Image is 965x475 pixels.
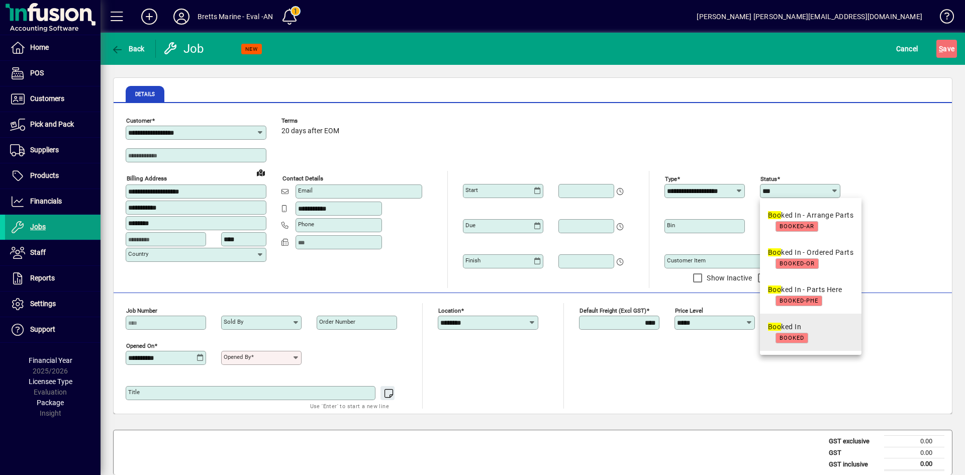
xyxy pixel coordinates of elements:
div: [PERSON_NAME] [PERSON_NAME][EMAIL_ADDRESS][DOMAIN_NAME] [697,9,922,25]
div: ked In - Ordered Parts [768,247,853,258]
a: Products [5,163,101,188]
span: Details [135,92,155,97]
span: Pick and Pack [30,120,74,128]
span: Jobs [30,223,46,231]
a: Suppliers [5,138,101,163]
mat-label: Job number [126,307,157,314]
div: ked In - Parts Here [768,284,842,295]
mat-label: Customer Item [667,257,706,264]
span: Reports [30,274,55,282]
mat-label: Default Freight (excl GST) [580,307,646,314]
mat-option: Booked In - Arrange Parts [760,202,861,239]
span: Package [37,399,64,407]
div: ked In - Arrange Parts [768,210,853,221]
span: Home [30,43,49,51]
span: Cancel [896,41,918,57]
a: Knowledge Base [932,2,952,35]
td: 0.00 [884,447,944,458]
em: Boo [768,323,781,331]
mat-label: Bin [667,222,675,229]
mat-label: Start [465,186,478,194]
app-page-header-button: Back [101,40,156,58]
mat-option: Booked In - Parts Here [760,276,861,314]
span: Support [30,325,55,333]
div: ked In [768,322,808,332]
em: Boo [768,248,781,256]
span: BOOKED-AR [780,223,814,230]
mat-label: Type [665,175,677,182]
mat-label: Country [128,250,148,257]
a: Home [5,35,101,60]
mat-label: Opened by [224,353,251,360]
span: Customers [30,94,64,103]
mat-hint: Use 'Enter' to start a new line [310,400,389,412]
a: View on map [253,164,269,180]
a: Financials [5,189,101,214]
a: Support [5,317,101,342]
div: Bretts Marine - Eval -AN [198,9,273,25]
mat-label: Opened On [126,342,154,349]
span: BOOKED-PHE [780,298,818,304]
button: Add [133,8,165,26]
span: S [939,45,943,53]
button: Cancel [894,40,921,58]
span: Products [30,171,59,179]
em: Boo [768,211,781,219]
span: NEW [245,46,258,52]
a: Reports [5,266,101,291]
a: Staff [5,240,101,265]
mat-label: Order number [319,318,355,325]
span: Licensee Type [29,377,72,386]
td: GST [824,447,884,458]
span: Back [111,45,145,53]
mat-label: Email [298,187,313,194]
mat-label: Finish [465,257,480,264]
td: GST exclusive [824,436,884,447]
mat-label: Phone [298,221,314,228]
mat-label: Sold by [224,318,243,325]
td: GST inclusive [824,458,884,470]
button: Save [936,40,957,58]
td: 0.00 [884,436,944,447]
span: Financial Year [29,356,72,364]
td: 0.00 [884,458,944,470]
div: Job [163,41,206,57]
span: POS [30,69,44,77]
span: 20 days after EOM [281,127,339,135]
button: Back [109,40,147,58]
mat-option: Booked In - Ordered Parts [760,239,861,276]
mat-label: Location [438,307,461,314]
a: Customers [5,86,101,112]
mat-option: Booked In [760,314,861,351]
a: POS [5,61,101,86]
mat-label: Price Level [675,307,703,314]
span: Terms [281,118,342,124]
span: Staff [30,248,46,256]
mat-label: Due [465,222,475,229]
label: Show Inactive [705,273,752,283]
span: Settings [30,300,56,308]
a: Settings [5,292,101,317]
mat-label: Customer [126,117,152,124]
button: Profile [165,8,198,26]
span: BOOKED [780,335,804,341]
span: ave [939,41,954,57]
a: Pick and Pack [5,112,101,137]
span: Financials [30,197,62,205]
em: Boo [768,286,781,294]
span: BOOKED-OR [780,260,815,267]
mat-label: Title [128,389,140,396]
mat-label: Status [760,175,777,182]
span: Suppliers [30,146,59,154]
